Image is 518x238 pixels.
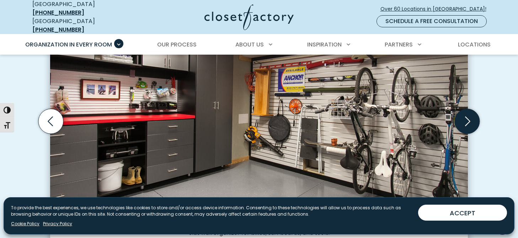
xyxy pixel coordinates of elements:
[32,17,135,34] div: [GEOGRAPHIC_DATA]
[452,106,482,137] button: Next slide
[25,40,112,49] span: Organization in Every Room
[458,40,491,49] span: Locations
[380,5,492,13] span: Over 60 Locations in [GEOGRAPHIC_DATA]!
[32,9,84,17] a: [PHONE_NUMBER]
[385,40,413,49] span: Partners
[50,224,468,237] figcaption: Slat wall organizer for bikes, surf boards, and tools.
[235,40,264,49] span: About Us
[157,40,197,49] span: Our Process
[377,15,487,27] a: Schedule a Free Consultation
[380,3,492,15] a: Over 60 Locations in [GEOGRAPHIC_DATA]!
[50,6,468,224] img: Custom garage slatwall organizer for bikes, surf boards, and tools
[11,221,39,227] a: Cookie Policy
[20,35,498,55] nav: Primary Menu
[43,221,72,227] a: Privacy Policy
[32,26,84,34] a: [PHONE_NUMBER]
[418,205,507,221] button: ACCEPT
[307,40,342,49] span: Inspiration
[36,106,66,137] button: Previous slide
[204,4,294,30] img: Closet Factory Logo
[11,205,412,217] p: To provide the best experiences, we use technologies like cookies to store and/or access device i...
